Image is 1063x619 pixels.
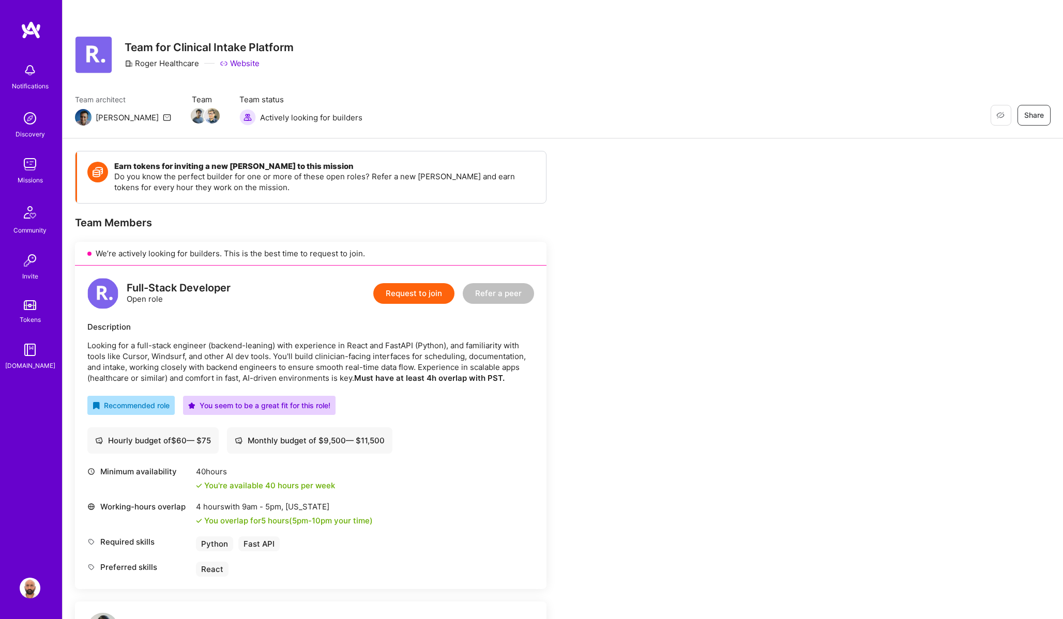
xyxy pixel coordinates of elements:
i: icon World [87,503,95,510]
i: icon CompanyGray [125,59,133,68]
div: [PERSON_NAME] [96,112,159,123]
div: Required skills [87,536,191,547]
div: Roger Healthcare [125,58,199,69]
div: Missions [18,175,43,185]
div: Community [13,225,47,236]
div: 4 hours with [US_STATE] [196,501,373,512]
div: React [196,562,229,577]
div: You're available 40 hours per week [196,480,335,491]
img: Community [18,200,42,225]
span: Team architect [75,94,171,105]
img: Company Logo [75,36,112,73]
i: icon RecommendedBadge [93,402,100,409]
span: Actively looking for builders [260,112,362,123]
img: bell [20,60,40,81]
div: Invite [22,271,38,282]
span: Team [192,94,219,105]
a: User Avatar [17,578,43,598]
div: Discovery [16,129,45,140]
i: icon PurpleStar [188,402,195,409]
div: You overlap for 5 hours ( your time) [204,515,373,526]
i: icon Mail [163,113,171,121]
strong: Must have at least 4h overlap with PST. [354,373,505,383]
i: icon Cash [95,437,103,444]
h3: Team for Clinical Intake Platform [125,41,294,54]
div: Open role [127,283,231,304]
a: Team Member Avatar [192,107,205,125]
img: teamwork [20,154,40,175]
div: Preferred skills [87,562,191,572]
div: Full-Stack Developer [127,283,231,293]
span: Share [1024,110,1044,120]
span: 5pm - 10pm [292,516,332,525]
div: [DOMAIN_NAME] [5,360,55,371]
img: User Avatar [20,578,40,598]
img: discovery [20,108,40,129]
img: Invite [20,250,40,271]
p: Do you know the perfect builder for one or more of these open roles? Refer a new [PERSON_NAME] an... [114,171,536,193]
i: icon Check [196,483,202,489]
div: You seem to be a great fit for this role! [188,400,330,411]
div: Notifications [12,81,49,91]
h4: Earn tokens for inviting a new [PERSON_NAME] to this mission [114,162,536,171]
div: Recommended role [93,400,170,411]
div: Monthly budget of $ 9,500 — $ 11,500 [235,435,385,446]
img: Team Member Avatar [191,108,206,123]
div: Python [196,536,233,551]
img: tokens [24,300,36,310]
img: Actively looking for builders [239,109,256,126]
i: icon Tag [87,563,95,571]
i: icon Check [196,518,202,524]
div: 40 hours [196,466,335,477]
i: icon EyeClosed [996,111,1005,119]
img: Team Member Avatar [204,108,220,123]
i: icon Clock [87,468,95,475]
i: icon Cash [235,437,242,444]
div: We’re actively looking for builders. This is the best time to request to join. [75,242,546,266]
div: Description [87,321,534,332]
div: Working-hours overlap [87,501,191,512]
span: Team status [239,94,362,105]
div: Minimum availability [87,466,191,477]
div: Team Members [75,216,546,229]
img: Token icon [87,162,108,182]
div: Hourly budget of $ 60 — $ 75 [95,435,211,446]
button: Share [1018,105,1051,126]
div: Fast API [238,536,280,551]
a: Website [220,58,260,69]
button: Request to join [373,283,454,304]
div: Tokens [20,314,41,325]
button: Refer a peer [463,283,534,304]
a: Team Member Avatar [205,107,219,125]
img: logo [87,278,118,309]
i: icon Tag [87,538,95,546]
img: logo [21,21,41,39]
img: Team Architect [75,109,92,126]
p: Looking for a full-stack engineer (backend-leaning) with experience in React and FastAPI (Python)... [87,340,534,383]
span: 9am - 5pm , [240,502,285,512]
img: guide book [20,339,40,360]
